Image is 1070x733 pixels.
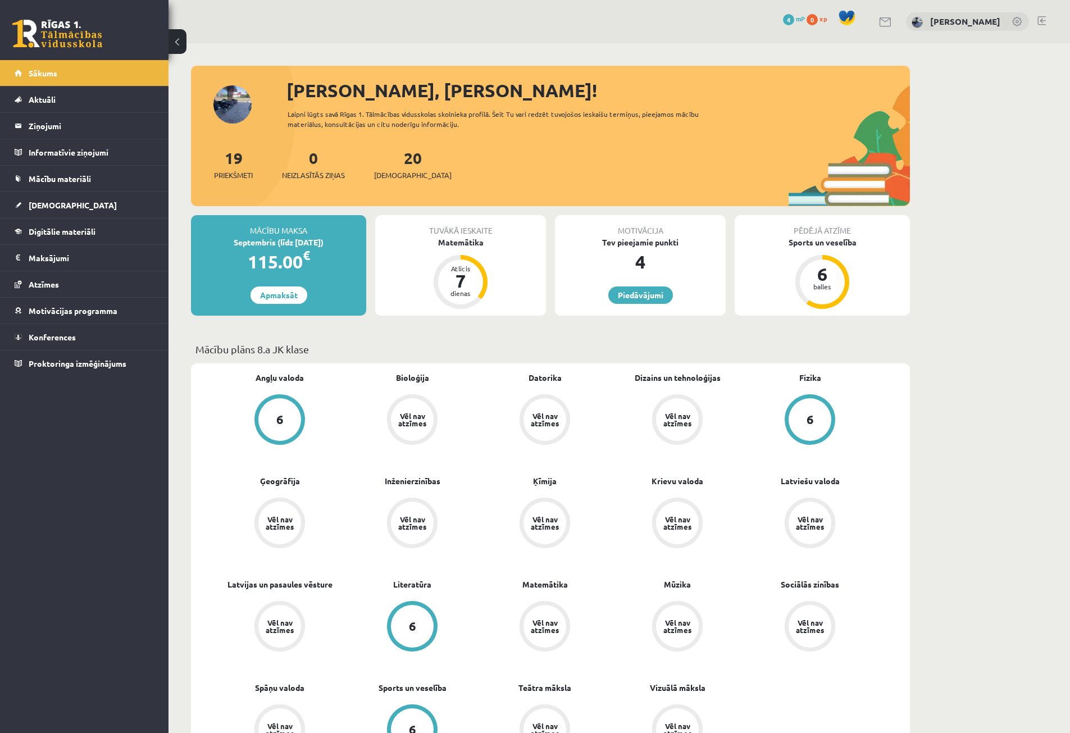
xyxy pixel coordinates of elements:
[397,412,428,427] div: Vēl nav atzīmes
[522,579,568,590] a: Matemātika
[346,601,479,654] a: 6
[662,619,693,634] div: Vēl nav atzīmes
[29,306,117,316] span: Motivācijas programma
[783,14,794,25] span: 4
[227,579,333,590] a: Latvijas un pasaules vēsture
[735,236,910,311] a: Sports un veselība 6 balles
[555,215,726,236] div: Motivācija
[191,236,366,248] div: Septembris (līdz [DATE])
[213,601,346,654] a: Vēl nav atzīmes
[29,200,117,210] span: [DEMOGRAPHIC_DATA]
[393,579,431,590] a: Literatūra
[286,77,910,104] div: [PERSON_NAME], [PERSON_NAME]!
[529,372,562,384] a: Datorika
[662,516,693,530] div: Vēl nav atzīmes
[529,516,561,530] div: Vēl nav atzīmes
[29,245,154,271] legend: Maksājumi
[555,248,726,275] div: 4
[912,17,923,28] img: Endijs Laizāns
[346,498,479,550] a: Vēl nav atzīmes
[15,245,154,271] a: Maksājumi
[781,579,839,590] a: Sociālās zinības
[29,279,59,289] span: Atzīmes
[282,148,345,181] a: 0Neizlasītās ziņas
[611,394,744,447] a: Vēl nav atzīmes
[533,475,557,487] a: Ķīmija
[555,236,726,248] div: Tev pieejamie punkti
[303,247,310,263] span: €
[796,14,805,23] span: mP
[735,215,910,236] div: Pēdējā atzīme
[375,236,546,311] a: Matemātika Atlicis 7 dienas
[807,413,814,426] div: 6
[611,498,744,550] a: Vēl nav atzīmes
[375,215,546,236] div: Tuvākā ieskaite
[529,619,561,634] div: Vēl nav atzīmes
[518,682,571,694] a: Teātra māksla
[611,601,744,654] a: Vēl nav atzīmes
[664,579,691,590] a: Mūzika
[807,14,818,25] span: 0
[385,475,440,487] a: Inženierzinības
[805,265,839,283] div: 6
[29,358,126,368] span: Proktoringa izmēģinājums
[444,290,477,297] div: dienas
[15,166,154,192] a: Mācību materiāli
[213,394,346,447] a: 6
[783,14,805,23] a: 4 mP
[29,139,154,165] legend: Informatīvie ziņojumi
[930,16,1000,27] a: [PERSON_NAME]
[29,113,154,139] legend: Ziņojumi
[346,394,479,447] a: Vēl nav atzīmes
[29,174,91,184] span: Mācību materiāli
[735,236,910,248] div: Sports un veselība
[15,113,154,139] a: Ziņojumi
[608,286,673,304] a: Piedāvājumi
[662,412,693,427] div: Vēl nav atzīmes
[409,620,416,632] div: 6
[479,601,611,654] a: Vēl nav atzīmes
[374,148,452,181] a: 20[DEMOGRAPHIC_DATA]
[15,86,154,112] a: Aktuāli
[15,218,154,244] a: Digitālie materiāli
[650,682,705,694] a: Vizuālā māksla
[375,236,546,248] div: Matemātika
[29,226,95,236] span: Digitālie materiāli
[12,20,102,48] a: Rīgas 1. Tālmācības vidusskola
[15,350,154,376] a: Proktoringa izmēģinājums
[529,412,561,427] div: Vēl nav atzīmes
[251,286,307,304] a: Apmaksāt
[15,324,154,350] a: Konferences
[276,413,284,426] div: 6
[29,68,57,78] span: Sākums
[195,342,905,357] p: Mācību plāns 8.a JK klase
[260,475,300,487] a: Ģeogrāfija
[807,14,832,23] a: 0 xp
[256,372,304,384] a: Angļu valoda
[479,498,611,550] a: Vēl nav atzīmes
[191,215,366,236] div: Mācību maksa
[781,475,840,487] a: Latviešu valoda
[15,192,154,218] a: [DEMOGRAPHIC_DATA]
[744,601,876,654] a: Vēl nav atzīmes
[214,170,253,181] span: Priekšmeti
[15,271,154,297] a: Atzīmes
[635,372,721,384] a: Dizains un tehnoloģijas
[799,372,821,384] a: Fizika
[374,170,452,181] span: [DEMOGRAPHIC_DATA]
[288,109,719,129] div: Laipni lūgts savā Rīgas 1. Tālmācības vidusskolas skolnieka profilā. Šeit Tu vari redzēt tuvojošo...
[794,516,826,530] div: Vēl nav atzīmes
[214,148,253,181] a: 19Priekšmeti
[213,498,346,550] a: Vēl nav atzīmes
[282,170,345,181] span: Neizlasītās ziņas
[191,248,366,275] div: 115.00
[444,272,477,290] div: 7
[29,332,76,342] span: Konferences
[15,60,154,86] a: Sākums
[379,682,447,694] a: Sports un veselība
[744,394,876,447] a: 6
[264,619,295,634] div: Vēl nav atzīmes
[805,283,839,290] div: balles
[479,394,611,447] a: Vēl nav atzīmes
[794,619,826,634] div: Vēl nav atzīmes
